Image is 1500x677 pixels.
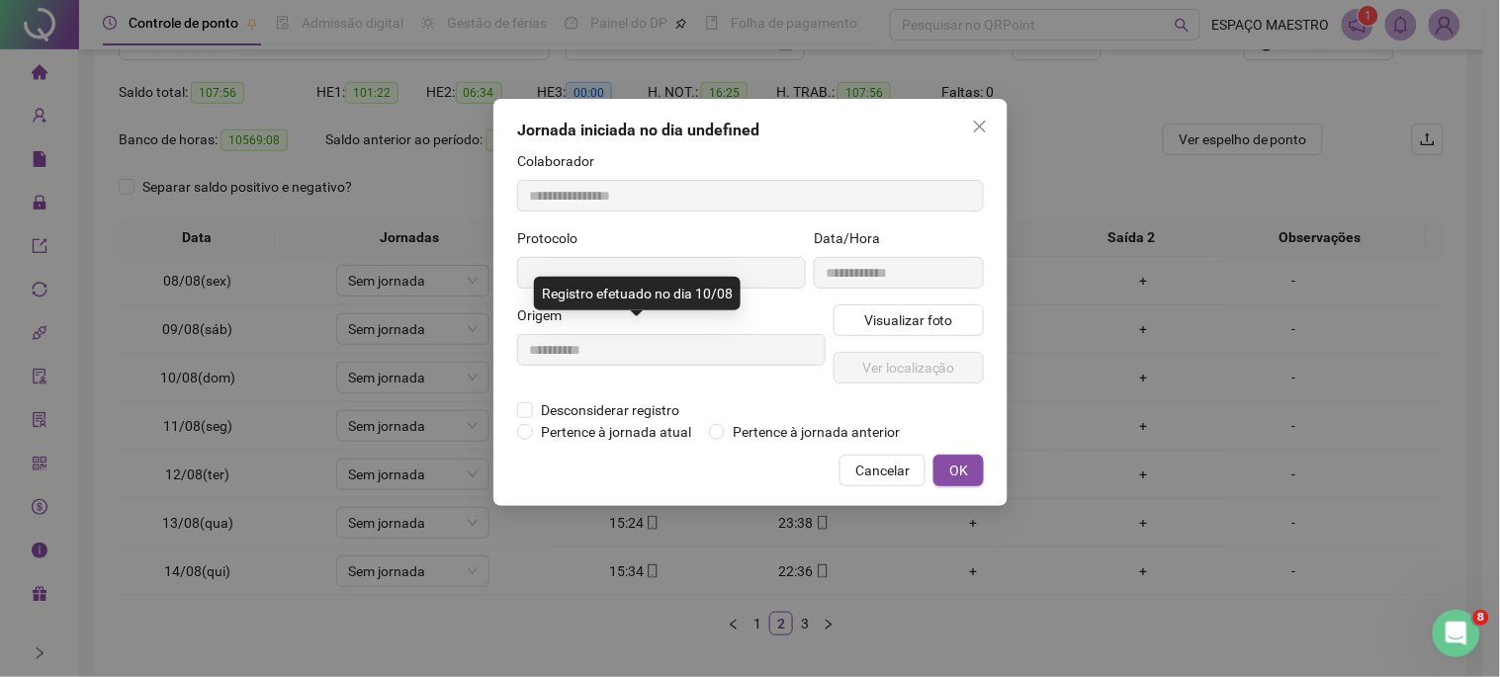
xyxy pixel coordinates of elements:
[839,455,926,486] button: Cancelar
[863,309,952,331] span: Visualizar foto
[517,304,574,326] label: Origem
[834,304,984,336] button: Visualizar foto
[517,150,607,172] label: Colaborador
[517,119,984,142] div: Jornada iniciada no dia undefined
[972,119,988,134] span: close
[855,460,910,481] span: Cancelar
[534,277,741,310] div: Registro efetuado no dia 10/08
[964,111,996,142] button: Close
[533,421,699,443] span: Pertence à jornada atual
[533,399,687,421] span: Desconsiderar registro
[834,352,984,383] button: Ver localização
[949,460,968,481] span: OK
[1473,610,1489,626] span: 8
[814,227,893,249] label: Data/Hora
[517,227,590,249] label: Protocolo
[725,421,908,443] span: Pertence à jornada anterior
[933,455,984,486] button: OK
[1433,610,1480,657] iframe: Intercom live chat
